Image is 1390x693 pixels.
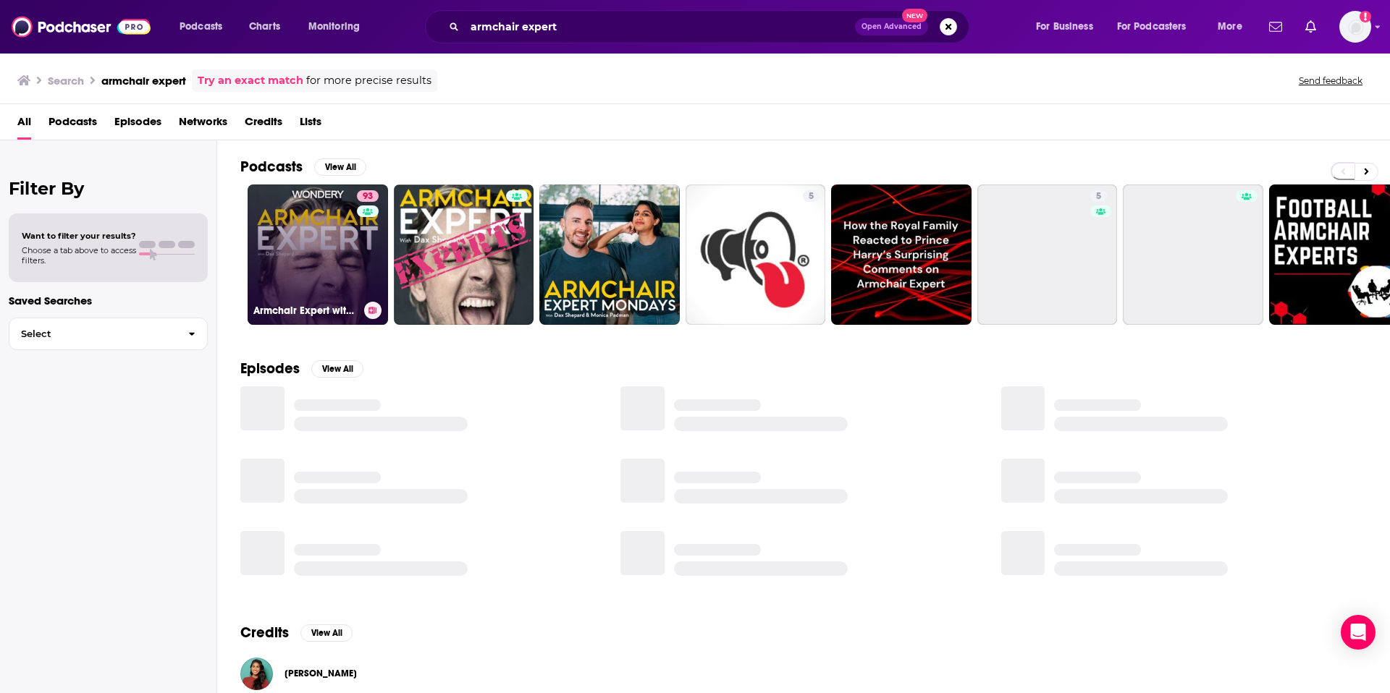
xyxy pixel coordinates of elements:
a: Show notifications dropdown [1300,14,1322,39]
p: Saved Searches [9,294,208,307]
span: 5 [1096,190,1101,204]
a: Episodes [114,110,161,140]
span: Charts [249,17,280,37]
a: 5 [803,190,820,202]
h3: Search [48,74,84,88]
a: Credits [245,110,282,140]
span: Monitoring [308,17,360,37]
button: Select [9,318,208,350]
span: For Business [1036,17,1093,37]
img: Monica Padman [240,658,273,690]
span: 93 [363,190,373,204]
a: Networks [179,110,227,140]
button: Send feedback [1294,75,1367,87]
a: CreditsView All [240,624,353,642]
span: New [902,9,928,22]
h2: Episodes [240,360,300,378]
svg: Add a profile image [1360,11,1371,22]
span: Logged in as rowan.sullivan [1339,11,1371,43]
div: Open Intercom Messenger [1341,615,1376,650]
button: View All [311,360,363,378]
a: 5 [686,184,826,325]
span: Want to filter your results? [22,231,136,241]
button: Show profile menu [1339,11,1371,43]
a: Charts [240,15,289,38]
span: Podcasts [180,17,222,37]
a: 5 [977,184,1118,325]
a: Monica Padman [285,668,357,679]
a: Try an exact match [198,72,303,89]
span: Open Advanced [862,23,922,30]
a: 5 [1090,190,1107,202]
h3: Armchair Expert with [PERSON_NAME] [253,305,358,317]
button: View All [314,158,366,176]
a: Podcasts [49,110,97,140]
a: 93Armchair Expert with [PERSON_NAME] [248,184,388,325]
h3: armchair expert [101,74,186,88]
span: for more precise results [306,72,431,89]
button: open menu [1108,15,1208,38]
a: Lists [300,110,321,140]
h2: Credits [240,624,289,642]
h2: Filter By [9,178,208,199]
button: Open AdvancedNew [855,18,928,35]
a: PodcastsView All [240,158,366,176]
img: User Profile [1339,11,1371,43]
div: Search podcasts, credits, & more... [439,10,983,43]
button: open menu [1026,15,1111,38]
span: Choose a tab above to access filters. [22,245,136,265]
input: Search podcasts, credits, & more... [465,15,855,38]
a: 93 [357,190,379,202]
button: open menu [1208,15,1260,38]
a: Show notifications dropdown [1263,14,1288,39]
span: For Podcasters [1117,17,1187,37]
img: Podchaser - Follow, Share and Rate Podcasts [12,13,151,41]
a: All [17,110,31,140]
span: More [1218,17,1242,37]
a: EpisodesView All [240,360,363,378]
span: Select [9,329,177,339]
span: [PERSON_NAME] [285,668,357,679]
h2: Podcasts [240,158,303,176]
button: open menu [169,15,241,38]
button: open menu [298,15,379,38]
span: 5 [809,190,814,204]
button: View All [300,624,353,642]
